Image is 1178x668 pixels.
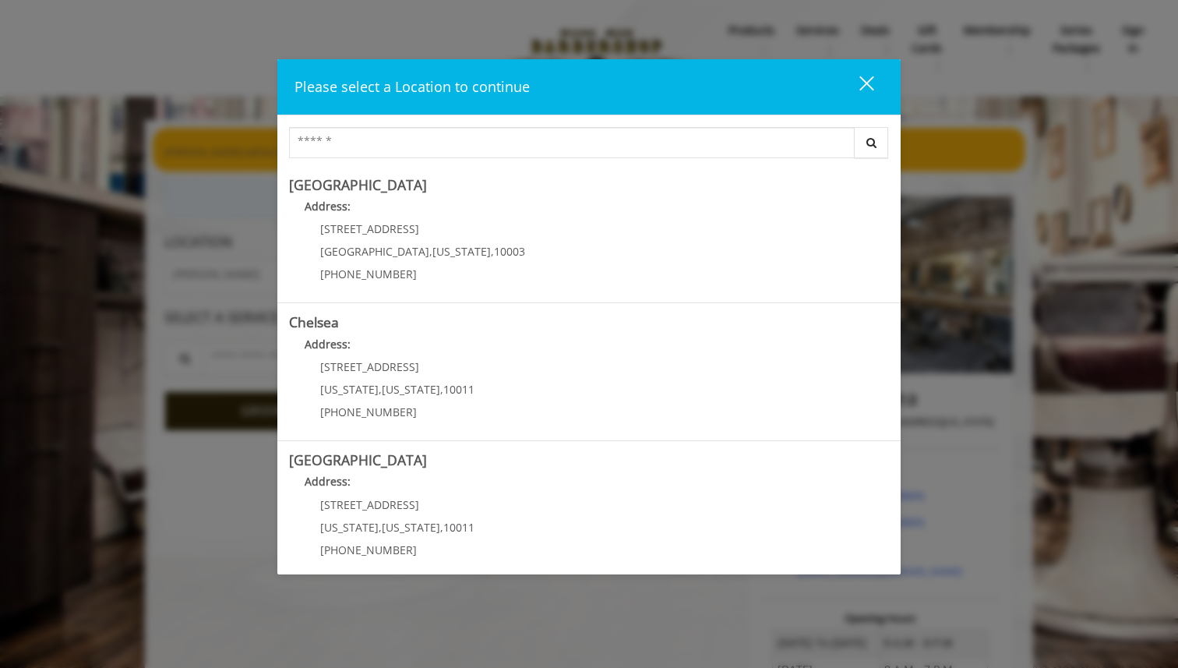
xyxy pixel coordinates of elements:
div: Center Select [289,127,889,166]
span: [PHONE_NUMBER] [320,267,417,281]
span: [US_STATE] [382,520,440,535]
span: [US_STATE] [382,382,440,397]
b: Address: [305,199,351,214]
span: Please select a Location to continue [294,77,530,96]
b: [GEOGRAPHIC_DATA] [289,175,427,194]
i: Search button [862,137,880,148]
span: [STREET_ADDRESS] [320,221,419,236]
span: [STREET_ADDRESS] [320,359,419,374]
b: [GEOGRAPHIC_DATA] [289,451,427,469]
span: [US_STATE] [320,382,379,397]
div: close dialog [841,75,873,98]
span: 10011 [443,382,474,397]
span: , [440,382,443,397]
span: [PHONE_NUMBER] [320,543,417,557]
span: , [379,382,382,397]
span: , [491,244,494,259]
span: [STREET_ADDRESS] [320,497,419,512]
span: [GEOGRAPHIC_DATA] [320,244,429,259]
span: , [429,244,432,259]
span: 10003 [494,244,525,259]
b: Chelsea [289,313,339,331]
span: 10011 [443,520,474,535]
input: Search Center [289,127,855,158]
b: Address: [305,337,351,352]
span: , [379,520,382,535]
button: close dialog [831,71,883,103]
span: [US_STATE] [432,244,491,259]
span: , [440,520,443,535]
span: [US_STATE] [320,520,379,535]
b: Address: [305,474,351,489]
span: [PHONE_NUMBER] [320,405,417,419]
